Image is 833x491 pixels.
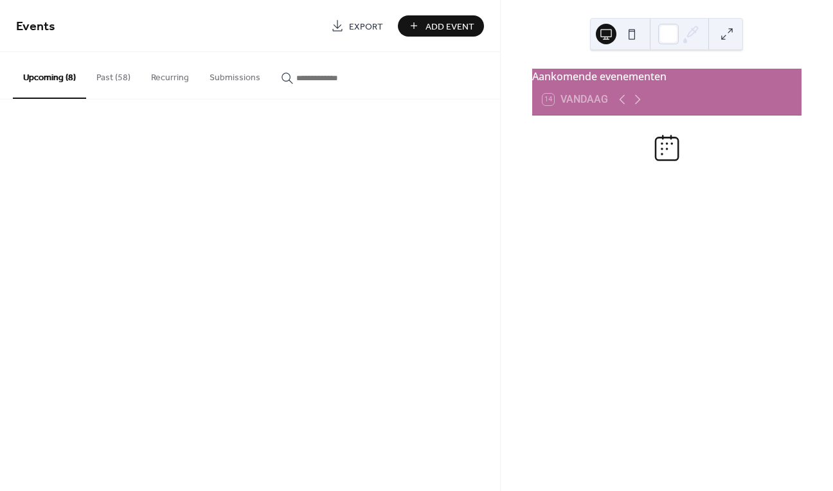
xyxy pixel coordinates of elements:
button: Recurring [141,52,199,98]
button: Upcoming (8) [13,52,86,99]
button: Past (58) [86,52,141,98]
span: Add Event [425,20,474,33]
div: Aankomende evenementen [532,69,802,84]
button: Submissions [199,52,271,98]
a: Export [321,15,393,37]
span: Events [16,14,55,39]
span: Export [349,20,383,33]
button: Add Event [398,15,484,37]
